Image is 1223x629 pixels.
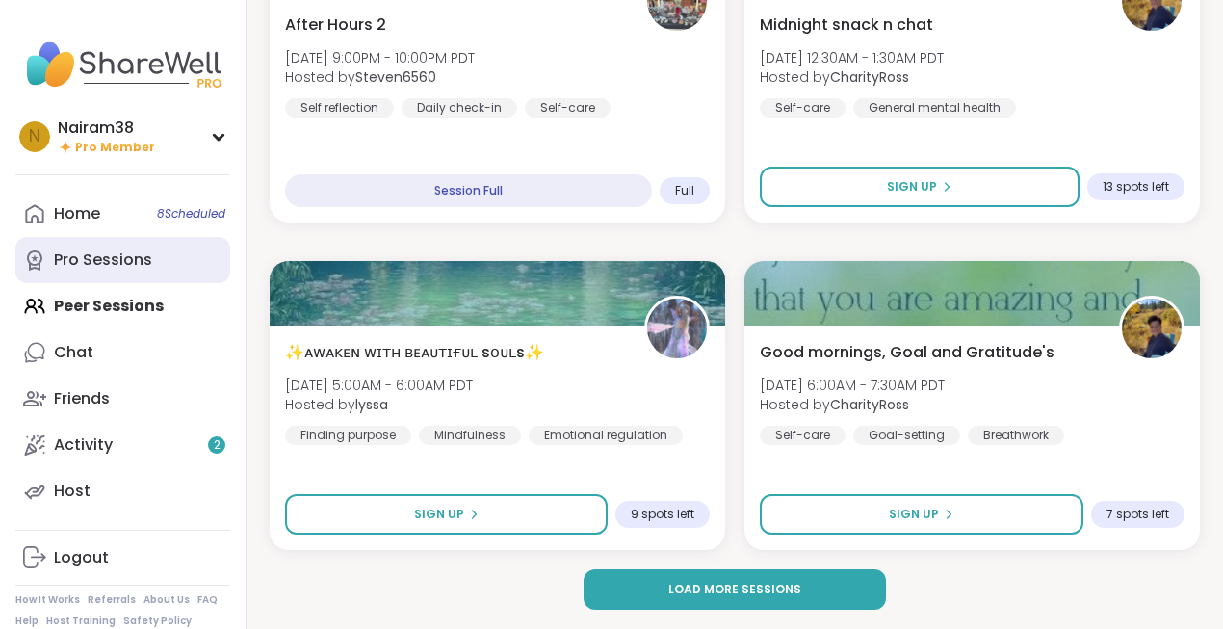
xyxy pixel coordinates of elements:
div: Activity [54,434,113,456]
a: Help [15,615,39,628]
button: Sign Up [285,494,608,535]
div: Breathwork [968,426,1064,445]
div: Chat [54,342,93,363]
img: lyssa [647,299,707,358]
a: FAQ [197,593,218,607]
span: 8 Scheduled [157,206,225,222]
span: Sign Up [889,506,939,523]
b: lyssa [355,395,388,414]
div: Self-care [525,98,611,118]
a: Referrals [88,593,136,607]
div: Friends [54,388,110,409]
div: Logout [54,547,109,568]
div: Emotional regulation [529,426,683,445]
span: Full [675,183,694,198]
div: Self-care [760,98,846,118]
button: Sign Up [760,167,1080,207]
div: Daily check-in [402,98,517,118]
a: Safety Policy [123,615,192,628]
a: How It Works [15,593,80,607]
a: Activity2 [15,422,230,468]
span: Sign Up [414,506,464,523]
a: Pro Sessions [15,237,230,283]
div: Nairam38 [58,118,155,139]
b: CharityRoss [830,67,909,87]
a: Host [15,468,230,514]
span: ✨ᴀᴡᴀᴋᴇɴ ᴡɪᴛʜ ʙᴇᴀᴜᴛɪғᴜʟ sᴏᴜʟs✨ [285,341,544,364]
b: Steven6560 [355,67,436,87]
span: Sign Up [887,178,937,196]
span: N [29,124,40,149]
span: Hosted by [760,395,945,414]
div: General mental health [853,98,1016,118]
div: Goal-setting [853,426,960,445]
span: Load more sessions [668,581,801,598]
span: After Hours 2 [285,13,386,37]
span: [DATE] 5:00AM - 6:00AM PDT [285,376,473,395]
div: Finding purpose [285,426,411,445]
span: 13 spots left [1103,179,1169,195]
span: Pro Member [75,140,155,156]
a: Host Training [46,615,116,628]
span: [DATE] 9:00PM - 10:00PM PDT [285,48,475,67]
button: Sign Up [760,494,1083,535]
span: Hosted by [285,395,473,414]
span: 9 spots left [631,507,694,522]
div: Self reflection [285,98,394,118]
div: Session Full [285,174,652,207]
a: About Us [143,593,190,607]
img: ShareWell Nav Logo [15,31,230,98]
a: Logout [15,535,230,581]
span: [DATE] 6:00AM - 7:30AM PDT [760,376,945,395]
img: CharityRoss [1122,299,1182,358]
span: Hosted by [285,67,475,87]
span: Hosted by [760,67,944,87]
div: Host [54,481,91,502]
a: Chat [15,329,230,376]
span: Midnight snack n chat [760,13,933,37]
div: Home [54,203,100,224]
a: Home8Scheduled [15,191,230,237]
a: Friends [15,376,230,422]
span: 2 [214,437,221,454]
div: Mindfulness [419,426,521,445]
b: CharityRoss [830,395,909,414]
div: Pro Sessions [54,249,152,271]
span: 7 spots left [1106,507,1169,522]
span: [DATE] 12:30AM - 1:30AM PDT [760,48,944,67]
button: Load more sessions [584,569,886,610]
div: Self-care [760,426,846,445]
span: Good mornings, Goal and Gratitude's [760,341,1054,364]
